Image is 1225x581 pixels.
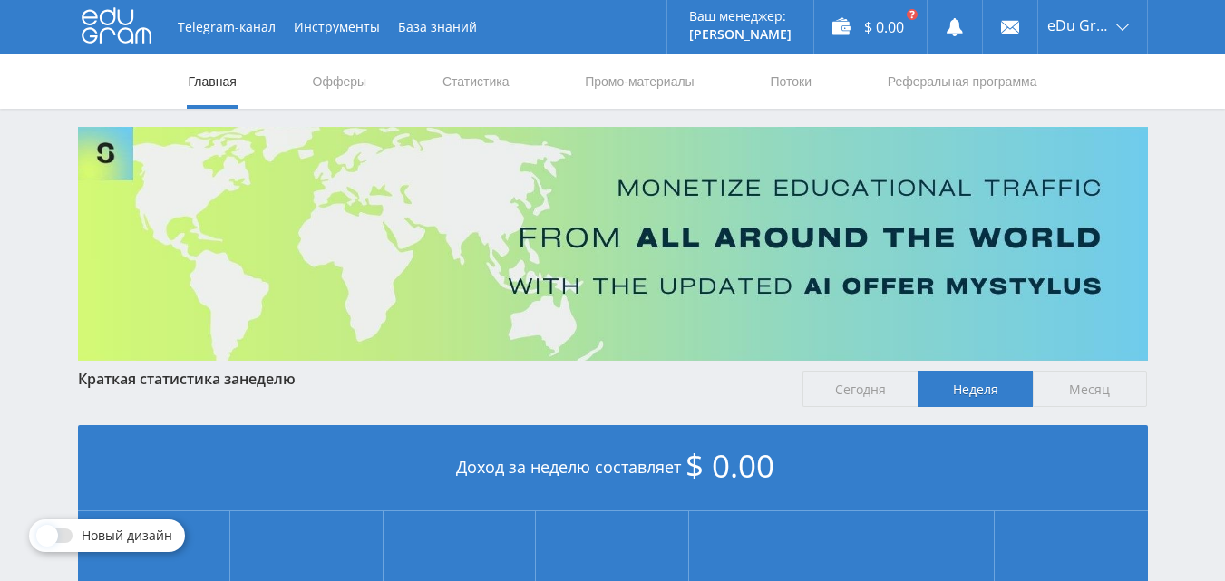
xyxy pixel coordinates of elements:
a: Главная [187,54,238,109]
span: $ 0.00 [685,444,774,487]
a: Статистика [441,54,511,109]
a: Промо-материалы [583,54,695,109]
a: Потоки [768,54,813,109]
a: Офферы [311,54,369,109]
a: Реферальная программа [886,54,1039,109]
span: неделю [239,369,296,389]
p: [PERSON_NAME] [689,27,792,42]
img: Banner [78,127,1148,361]
p: Ваш менеджер: [689,9,792,24]
div: Доход за неделю составляет [78,425,1148,511]
span: Неделя [918,371,1033,407]
div: Краткая статистика за [78,371,785,387]
span: Месяц [1033,371,1148,407]
span: Новый дизайн [82,528,172,543]
span: Сегодня [802,371,918,407]
span: eDu Group [1047,18,1111,33]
